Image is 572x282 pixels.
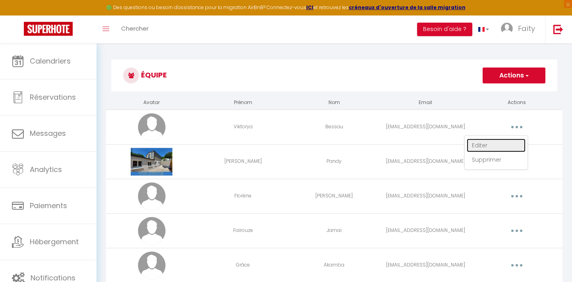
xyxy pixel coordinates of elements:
a: créneaux d'ouverture de la salle migration [349,4,466,11]
img: Super Booking [24,22,73,36]
span: Calendriers [30,56,71,66]
td: Viktorya [197,110,289,144]
th: Actions [471,96,562,110]
span: Chercher [121,24,149,33]
td: [EMAIL_ADDRESS][DOMAIN_NAME] [380,110,471,144]
td: Pandy [289,144,380,179]
span: Hébergement [30,237,79,247]
th: Nom [289,96,380,110]
a: ICI [306,4,313,11]
td: Florène [197,179,289,213]
img: 17425608340661.png [131,148,172,176]
img: avatar.png [138,217,166,245]
button: Besoin d'aide ? [417,23,472,36]
th: Email [380,96,471,110]
th: Prénom [197,96,289,110]
img: avatar.png [138,182,166,210]
iframe: Chat [538,246,566,276]
th: Avatar [106,96,197,110]
img: avatar.png [138,113,166,141]
td: [PERSON_NAME] [289,179,380,213]
button: Actions [483,68,545,83]
a: Editer [467,139,526,152]
td: Fairouze [197,213,289,248]
td: [PERSON_NAME] [197,144,289,179]
a: Supprimer [467,153,526,166]
button: Ouvrir le widget de chat LiveChat [6,3,30,27]
td: [EMAIL_ADDRESS][DOMAIN_NAME] [380,213,471,248]
td: Jamai [289,213,380,248]
a: ... Faïty [495,15,545,43]
a: Chercher [115,15,155,43]
img: avatar.png [138,251,166,279]
img: ... [501,23,513,35]
td: [EMAIL_ADDRESS][DOMAIN_NAME] [380,179,471,213]
span: Messages [30,128,66,138]
span: Réservations [30,92,76,102]
td: Bessau [289,110,380,144]
td: [EMAIL_ADDRESS][DOMAIN_NAME] [380,144,471,179]
h3: Équipe [111,60,557,91]
span: Faïty [518,23,535,33]
span: Paiements [30,201,67,211]
img: logout [553,24,563,34]
span: Analytics [30,164,62,174]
